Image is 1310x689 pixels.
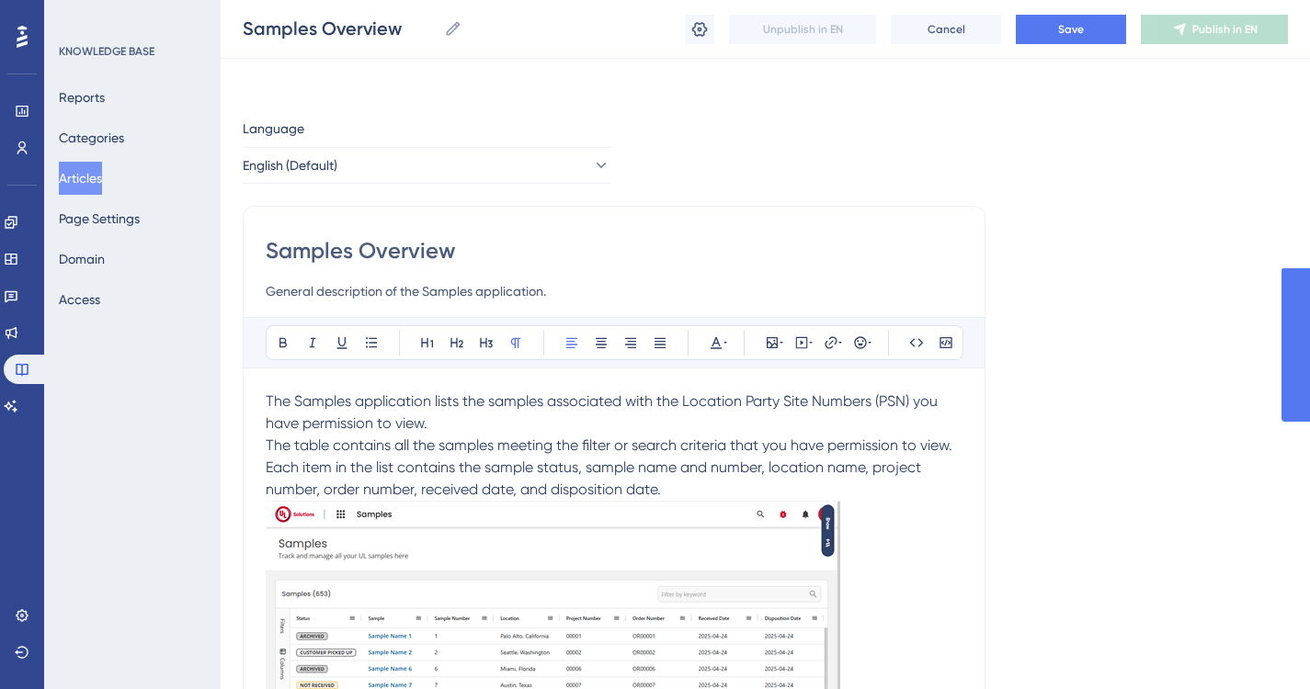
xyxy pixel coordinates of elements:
button: Domain [59,243,105,276]
span: The Samples application lists the samples associated with the Location Party Site Numbers (PSN) y... [266,392,941,432]
button: Articles [59,162,102,195]
input: Article Name [243,16,437,41]
button: Save [1016,15,1126,44]
button: Categories [59,121,124,154]
input: Article Title [266,236,963,265]
button: Publish in EN [1141,15,1288,44]
button: Reports [59,81,105,114]
button: Access [59,283,100,316]
span: Save [1058,22,1084,37]
span: Language [243,118,304,140]
button: Cancel [891,15,1001,44]
span: The table contains all the samples meeting the filter or search criteria that you have permission... [266,436,956,498]
button: Page Settings [59,202,140,235]
span: English (Default) [243,154,337,176]
span: Cancel [928,22,965,37]
span: Publish in EN [1192,22,1258,37]
iframe: UserGuiding AI Assistant Launcher [1233,616,1288,672]
div: KNOWLEDGE BASE [59,44,154,59]
button: English (Default) [243,147,610,184]
span: Unpublish in EN [763,22,843,37]
button: Unpublish in EN [729,15,876,44]
input: Article Description [266,280,963,302]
